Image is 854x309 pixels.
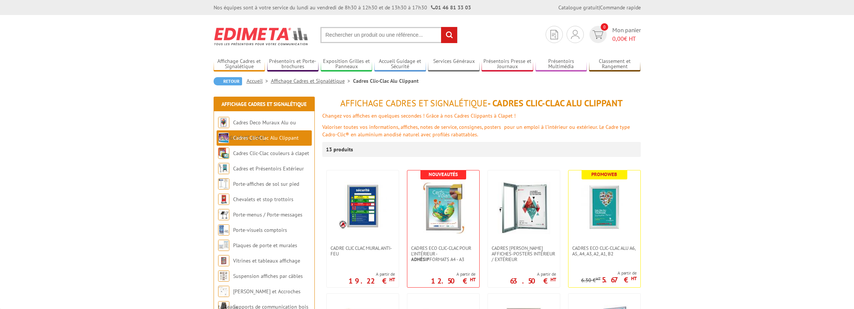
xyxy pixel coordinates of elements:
[267,58,319,70] a: Présentoirs et Porte-brochures
[558,4,599,11] a: Catalogue gratuit
[411,256,429,263] strong: Adhésif
[214,22,309,50] img: Edimeta
[218,240,229,251] img: Plaques de porte et murales
[568,245,640,257] a: Cadres Eco Clic-Clac alu A6, A5, A4, A3, A2, A1, B2
[348,279,395,283] p: 19.22 €
[550,276,556,283] sup: HT
[221,101,307,107] a: Affichage Cadres et Signalétique
[431,279,476,283] p: 12.50 €
[591,171,617,178] b: Promoweb
[233,257,300,264] a: Vitrines et tableaux affichage
[218,178,229,190] img: Porte-affiches de sol sur pied
[233,181,299,187] a: Porte-affiches de sol sur pied
[233,196,293,203] a: Chevalets et stop trottoirs
[612,26,641,43] span: Mon panier
[510,271,556,277] span: A partir de
[214,77,242,85] a: Retour
[558,4,641,11] div: |
[340,97,488,109] span: Affichage Cadres et Signalétique
[428,58,480,70] a: Services Généraux
[320,27,458,43] input: Rechercher un produit ou une référence...
[322,124,630,138] font: Valoriser toutes vos informations, affiches, notes de service, consignes, posters pour un emploi ...
[233,273,303,279] a: Suspension affiches par câbles
[214,58,265,70] a: Affichage Cadres et Signalétique
[441,27,457,43] input: rechercher
[572,245,637,257] span: Cadres Eco Clic-Clac alu A6, A5, A4, A3, A2, A1, B2
[326,142,354,157] p: 13 produits
[510,279,556,283] p: 63.50 €
[233,134,299,141] a: Cadres Clic-Clac Alu Clippant
[338,182,387,230] img: Cadre CLIC CLAC Mural ANTI-FEU
[407,245,479,262] a: Cadres Eco Clic-Clac pour l'intérieur -Adhésifformats A4 - A3
[431,4,471,11] strong: 01 46 81 33 03
[218,163,229,174] img: Cadres et Présentoirs Extérieur
[348,271,395,277] span: A partir de
[214,4,471,11] div: Nos équipes sont à votre service du lundi au vendredi de 8h30 à 12h30 et de 13h30 à 17h30
[327,245,399,257] a: Cadre CLIC CLAC Mural ANTI-FEU
[322,99,641,108] h1: - Cadres Clic-Clac Alu Clippant
[233,242,297,249] a: Plaques de porte et murales
[589,58,641,70] a: Classement et Rangement
[581,270,637,276] span: A partir de
[218,117,229,128] img: Cadres Deco Muraux Alu ou Bois
[470,276,476,283] sup: HT
[578,182,631,234] img: Cadres Eco Clic-Clac alu A6, A5, A4, A3, A2, A1, B2
[600,4,641,11] a: Commande rapide
[233,165,304,172] a: Cadres et Présentoirs Extérieur
[482,58,533,70] a: Présentoirs Presse et Journaux
[321,58,372,70] a: Exposition Grilles et Panneaux
[592,30,603,39] img: devis rapide
[218,224,229,236] img: Porte-visuels comptoirs
[612,35,624,42] span: 0,00
[271,78,353,84] a: Affichage Cadres et Signalétique
[601,23,608,31] span: 0
[353,77,419,85] li: Cadres Clic-Clac Alu Clippant
[322,112,516,119] font: Changez vos affiches en quelques secondes ! Grâce à nos Cadres Clippants à Clapet !
[571,30,579,39] img: devis rapide
[233,211,302,218] a: Porte-menus / Porte-messages
[631,275,637,282] sup: HT
[247,78,271,84] a: Accueil
[218,209,229,220] img: Porte-menus / Porte-messages
[374,58,426,70] a: Accueil Guidage et Sécurité
[550,30,558,39] img: devis rapide
[218,119,296,141] a: Cadres Deco Muraux Alu ou [GEOGRAPHIC_DATA]
[431,271,476,277] span: A partir de
[218,194,229,205] img: Chevalets et stop trottoirs
[218,286,229,297] img: Cimaises et Accroches tableaux
[218,255,229,266] img: Vitrines et tableaux affichage
[233,227,287,233] a: Porte-visuels comptoirs
[492,245,556,262] span: Cadres [PERSON_NAME] affiches-posters intérieur / extérieur
[498,182,550,234] img: Cadres vitrines affiches-posters intérieur / extérieur
[488,245,560,262] a: Cadres [PERSON_NAME] affiches-posters intérieur / extérieur
[233,150,309,157] a: Cadres Clic-Clac couleurs à clapet
[596,276,601,281] sup: HT
[218,270,229,282] img: Suspension affiches par câbles
[331,245,395,257] span: Cadre CLIC CLAC Mural ANTI-FEU
[218,148,229,159] img: Cadres Clic-Clac couleurs à clapet
[429,171,458,178] b: Nouveautés
[411,245,476,262] span: Cadres Eco Clic-Clac pour l'intérieur - formats A4 - A3
[535,58,587,70] a: Présentoirs Multimédia
[588,26,641,43] a: devis rapide 0 Mon panier 0,00€ HT
[602,278,637,282] p: 5.67 €
[389,276,395,283] sup: HT
[417,182,470,234] img: Cadres Eco Clic-Clac pour l'intérieur - <strong>Adhésif</strong> formats A4 - A3
[581,278,601,283] p: 6.30 €
[612,34,641,43] span: € HT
